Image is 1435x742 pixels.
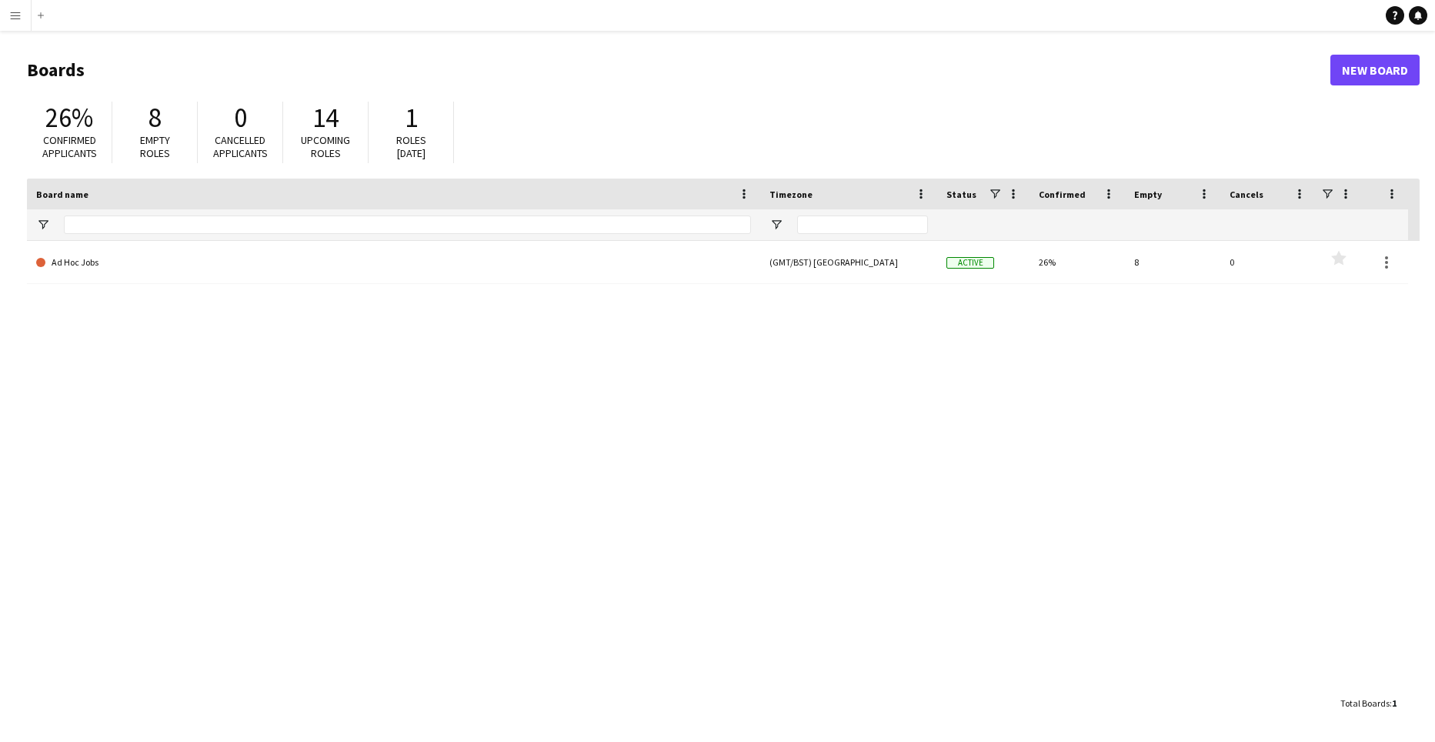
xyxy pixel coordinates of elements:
span: Upcoming roles [301,133,350,160]
span: Active [946,257,994,269]
div: 26% [1030,241,1125,283]
span: Empty [1134,189,1162,200]
span: Confirmed [1039,189,1086,200]
span: Cancelled applicants [213,133,268,160]
span: 1 [405,101,418,135]
div: : [1340,688,1397,718]
span: Board name [36,189,88,200]
span: Roles [DATE] [396,133,426,160]
a: New Board [1330,55,1420,85]
h1: Boards [27,58,1330,82]
button: Open Filter Menu [769,218,783,232]
div: (GMT/BST) [GEOGRAPHIC_DATA] [760,241,937,283]
input: Board name Filter Input [64,216,751,234]
span: 0 [234,101,247,135]
a: Ad Hoc Jobs [36,241,751,284]
div: 0 [1220,241,1316,283]
span: 1 [1392,697,1397,709]
span: 14 [312,101,339,135]
span: 8 [149,101,162,135]
input: Timezone Filter Input [797,216,928,234]
div: 8 [1125,241,1220,283]
button: Open Filter Menu [36,218,50,232]
span: Total Boards [1340,697,1390,709]
span: 26% [45,101,93,135]
span: Status [946,189,976,200]
span: Confirmed applicants [42,133,97,160]
span: Empty roles [140,133,170,160]
span: Cancels [1230,189,1263,200]
span: Timezone [769,189,813,200]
